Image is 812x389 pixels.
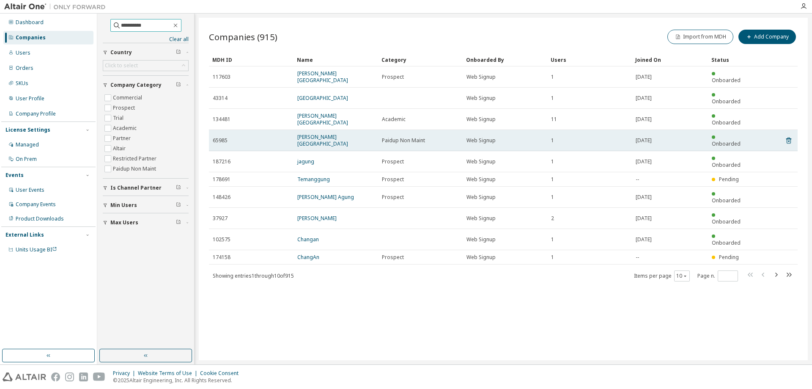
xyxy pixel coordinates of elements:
a: [PERSON_NAME][GEOGRAPHIC_DATA] [297,112,348,126]
a: [GEOGRAPHIC_DATA] [297,94,348,102]
button: Is Channel Partner [103,179,189,197]
span: Web Signup [466,176,496,183]
div: External Links [5,232,44,238]
div: User Events [16,187,44,193]
div: User Profile [16,95,44,102]
span: Company Category [110,82,162,88]
span: Prospect [382,158,404,165]
button: Add Company [738,30,796,44]
button: Import from MDH [667,30,733,44]
span: 1 [551,176,554,183]
span: Prospect [382,74,404,80]
label: Altair [113,143,127,154]
a: [PERSON_NAME][GEOGRAPHIC_DATA] [297,70,348,84]
button: Min Users [103,196,189,215]
span: -- [636,254,639,261]
span: Clear filter [176,202,181,209]
img: altair_logo.svg [3,372,46,381]
span: Onboarded [712,161,741,168]
div: Name [297,53,375,66]
button: Company Category [103,76,189,94]
label: Commercial [113,93,144,103]
a: [PERSON_NAME] Agung [297,193,354,201]
span: Onboarded [712,98,741,105]
span: Clear filter [176,185,181,191]
div: Product Downloads [16,215,64,222]
div: On Prem [16,156,37,163]
span: [DATE] [636,74,652,80]
span: 11 [551,116,557,123]
span: 1 [551,137,554,144]
span: 1 [551,194,554,201]
span: Companies (915) [209,31,277,43]
a: Clear all [103,36,189,43]
div: Status [711,53,747,66]
span: Pending [719,176,739,183]
button: Country [103,43,189,62]
div: Onboarded By [466,53,544,66]
img: youtube.svg [93,372,105,381]
span: Web Signup [466,137,496,144]
div: Companies [16,34,46,41]
span: 1 [551,158,554,165]
span: Onboarded [712,119,741,126]
div: Company Profile [16,110,56,117]
span: Paidup Non Maint [382,137,425,144]
span: [DATE] [636,194,652,201]
div: Website Terms of Use [138,370,200,377]
span: Onboarded [712,197,741,204]
span: [DATE] [636,158,652,165]
span: Onboarded [712,218,741,225]
div: Company Events [16,201,56,208]
span: Web Signup [466,158,496,165]
a: Changan [297,236,319,243]
a: [PERSON_NAME][GEOGRAPHIC_DATA] [297,133,348,147]
label: Academic [113,123,138,133]
span: Units Usage BI [16,246,57,253]
span: 148426 [213,194,230,201]
span: [DATE] [636,95,652,102]
span: Is Channel Partner [110,185,162,191]
div: Dashboard [16,19,44,26]
span: [DATE] [636,116,652,123]
span: 117603 [213,74,230,80]
div: Joined On [635,53,705,66]
div: Users [551,53,628,66]
span: 65985 [213,137,228,144]
a: Temanggung [297,176,330,183]
span: Clear filter [176,49,181,56]
span: Web Signup [466,194,496,201]
span: [DATE] [636,236,652,243]
span: [DATE] [636,137,652,144]
span: Web Signup [466,215,496,222]
span: Web Signup [466,254,496,261]
span: 43314 [213,95,228,102]
div: Users [16,50,30,56]
span: Academic [382,116,406,123]
span: Web Signup [466,95,496,102]
span: Prospect [382,254,404,261]
span: 174158 [213,254,230,261]
label: Restricted Partner [113,154,158,164]
span: Onboarded [712,77,741,84]
span: 2 [551,215,554,222]
span: -- [636,176,639,183]
div: Privacy [113,370,138,377]
span: 1 [551,95,554,102]
span: Pending [719,254,739,261]
a: [PERSON_NAME] [297,215,337,222]
div: MDH ID [212,53,290,66]
span: 102575 [213,236,230,243]
span: 187216 [213,158,230,165]
button: 10 [676,273,688,279]
span: Page n. [697,270,738,281]
span: 1 [551,236,554,243]
button: Max Users [103,213,189,232]
span: 178691 [213,176,230,183]
span: Web Signup [466,116,496,123]
span: Items per page [634,270,690,281]
span: Web Signup [466,236,496,243]
a: ChangAn [297,254,319,261]
div: Click to select [103,61,188,71]
span: 37927 [213,215,228,222]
